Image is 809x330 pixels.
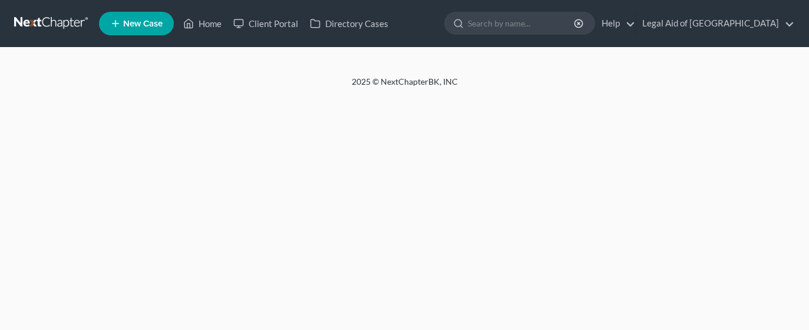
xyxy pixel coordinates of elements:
a: Home [177,13,227,34]
a: Help [596,13,635,34]
a: Legal Aid of [GEOGRAPHIC_DATA] [636,13,794,34]
input: Search by name... [468,12,576,34]
a: Directory Cases [304,13,394,34]
div: 2025 © NextChapterBK, INC [69,76,741,97]
a: Client Portal [227,13,304,34]
span: New Case [123,19,163,28]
